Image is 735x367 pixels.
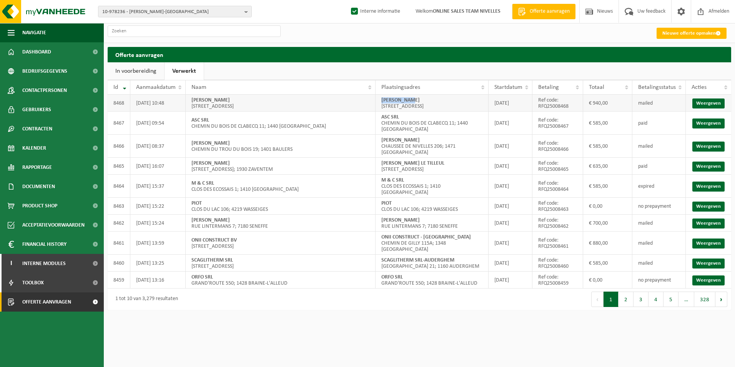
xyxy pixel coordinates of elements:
td: 8466 [108,135,130,158]
span: Navigatie [22,23,46,42]
td: € 585,00 [583,175,632,198]
span: paid [638,163,647,169]
td: CLOS DU LAC 106; 4219 WASSEIGES [376,198,489,215]
a: Weergeven [692,239,725,249]
strong: [PERSON_NAME] [191,140,230,146]
button: Next [715,292,727,307]
span: Betalingsstatus [638,84,676,90]
span: … [678,292,694,307]
a: Nieuwe offerte opmaken [657,28,727,39]
button: 2 [619,292,634,307]
span: Totaal [589,84,604,90]
strong: ORFO SRL [381,274,403,280]
span: Documenten [22,177,55,196]
strong: ORFO SRL [191,274,213,280]
span: mailed [638,100,653,106]
td: 8461 [108,232,130,255]
td: Ref code: RFQ25008460 [532,255,583,272]
span: Startdatum [494,84,522,90]
td: [DATE] [489,232,532,255]
span: I [8,254,15,273]
td: [STREET_ADDRESS] [186,232,376,255]
a: Weergeven [692,118,725,128]
td: 8468 [108,95,130,112]
span: expired [638,183,654,189]
td: 8463 [108,198,130,215]
td: € 585,00 [583,112,632,135]
span: Naam [191,84,206,90]
span: Rapportage [22,158,52,177]
td: € 700,00 [583,215,632,232]
a: Offerte aanvragen [512,4,575,19]
input: Zoeken [108,25,281,37]
td: CLOS DES ECOSSAIS 1; 1410 [GEOGRAPHIC_DATA] [376,175,489,198]
td: CHEMIN DE GILLY 115A; 1348 [GEOGRAPHIC_DATA] [376,232,489,255]
td: Ref code: RFQ25008463 [532,198,583,215]
td: [DATE] 08:37 [130,135,186,158]
td: [DATE] [489,112,532,135]
strong: ONLINE SALES TEAM NIVELLES [433,8,501,14]
button: 10-978236 - [PERSON_NAME]-[GEOGRAPHIC_DATA] [98,6,252,17]
div: 1 tot 10 van 3,279 resultaten [111,292,178,306]
strong: ASC SRL [191,117,209,123]
td: CLOS DES ECOSSAIS 1; 1410 [GEOGRAPHIC_DATA] [186,175,376,198]
button: 4 [649,292,663,307]
a: Weergeven [692,202,725,212]
strong: PIOT [381,200,392,206]
span: Aanmaakdatum [136,84,176,90]
strong: M & C SRL [191,180,214,186]
td: [DATE] [489,215,532,232]
strong: ONII CONSTRUCT BV [191,237,237,243]
span: mailed [638,240,653,246]
td: [DATE] [489,158,532,175]
td: Ref code: RFQ25008467 [532,112,583,135]
td: CHEMIN DU BOIS DE CLABECQ 11; 1440 [GEOGRAPHIC_DATA] [186,112,376,135]
td: [STREET_ADDRESS] [186,255,376,272]
td: [STREET_ADDRESS] [376,95,489,112]
span: mailed [638,143,653,149]
td: [DATE] 13:25 [130,255,186,272]
td: GRAND'ROUTE 550; 1428 BRAINE-L'ALLEUD [186,272,376,289]
span: Betaling [538,84,559,90]
td: € 0,00 [583,272,632,289]
td: [DATE] [489,95,532,112]
td: [DATE] 10:48 [130,95,186,112]
span: Financial History [22,235,67,254]
td: 8465 [108,158,130,175]
td: Ref code: RFQ25008462 [532,215,583,232]
span: no prepayment [638,204,671,209]
td: [DATE] [489,272,532,289]
strong: [PERSON_NAME] [381,97,420,103]
span: Dashboard [22,42,51,62]
td: CHEMIN DU TROU DU BOIS 19; 1401 BAULERS [186,135,376,158]
strong: [PERSON_NAME] [191,160,230,166]
td: € 0,00 [583,198,632,215]
strong: [PERSON_NAME] [381,137,420,143]
span: Kalender [22,138,46,158]
td: [DATE] 15:37 [130,175,186,198]
span: mailed [638,260,653,266]
span: paid [638,120,647,126]
a: Weergeven [692,275,725,285]
td: [DATE] [489,255,532,272]
td: [DATE] 15:24 [130,215,186,232]
button: 5 [663,292,678,307]
strong: ASC SRL [381,114,399,120]
label: Interne informatie [349,6,400,17]
a: Weergeven [692,162,725,172]
a: In voorbereiding [108,62,164,80]
td: Ref code: RFQ25008465 [532,158,583,175]
span: Offerte aanvragen [22,292,71,312]
span: Acties [692,84,707,90]
strong: [PERSON_NAME] [191,97,230,103]
td: [DATE] [489,175,532,198]
strong: PIOT [191,200,202,206]
span: Plaatsingsadres [381,84,420,90]
td: 8464 [108,175,130,198]
button: 3 [634,292,649,307]
td: € 940,00 [583,95,632,112]
td: Ref code: RFQ25008468 [532,95,583,112]
a: Verwerkt [165,62,204,80]
span: Contracten [22,119,52,138]
td: 8459 [108,272,130,289]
